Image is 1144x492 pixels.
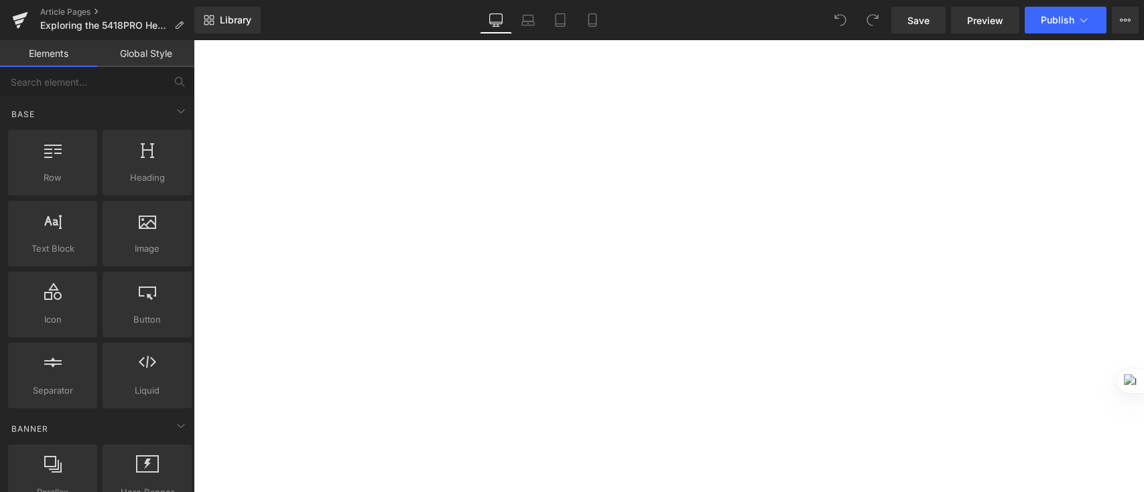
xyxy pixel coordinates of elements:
[220,14,251,26] span: Library
[827,7,854,33] button: Undo
[512,7,544,33] a: Laptop
[544,7,576,33] a: Tablet
[40,7,194,17] a: Article Pages
[12,171,93,185] span: Row
[194,7,261,33] a: New Library
[859,7,886,33] button: Redo
[12,242,93,256] span: Text Block
[107,242,188,256] span: Image
[1041,15,1074,25] span: Publish
[907,13,930,27] span: Save
[1025,7,1106,33] button: Publish
[40,20,169,31] span: Exploring the 5418PRO Heating System: Faster Heating, Faster Coffee Enjoyment
[12,313,93,327] span: Icon
[967,13,1003,27] span: Preview
[10,422,50,435] span: Banner
[107,171,188,185] span: Heading
[107,313,188,327] span: Button
[951,7,1019,33] a: Preview
[576,7,609,33] a: Mobile
[12,384,93,398] span: Separator
[97,40,194,67] a: Global Style
[1112,7,1139,33] button: More
[480,7,512,33] a: Desktop
[107,384,188,398] span: Liquid
[10,108,36,120] span: Base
